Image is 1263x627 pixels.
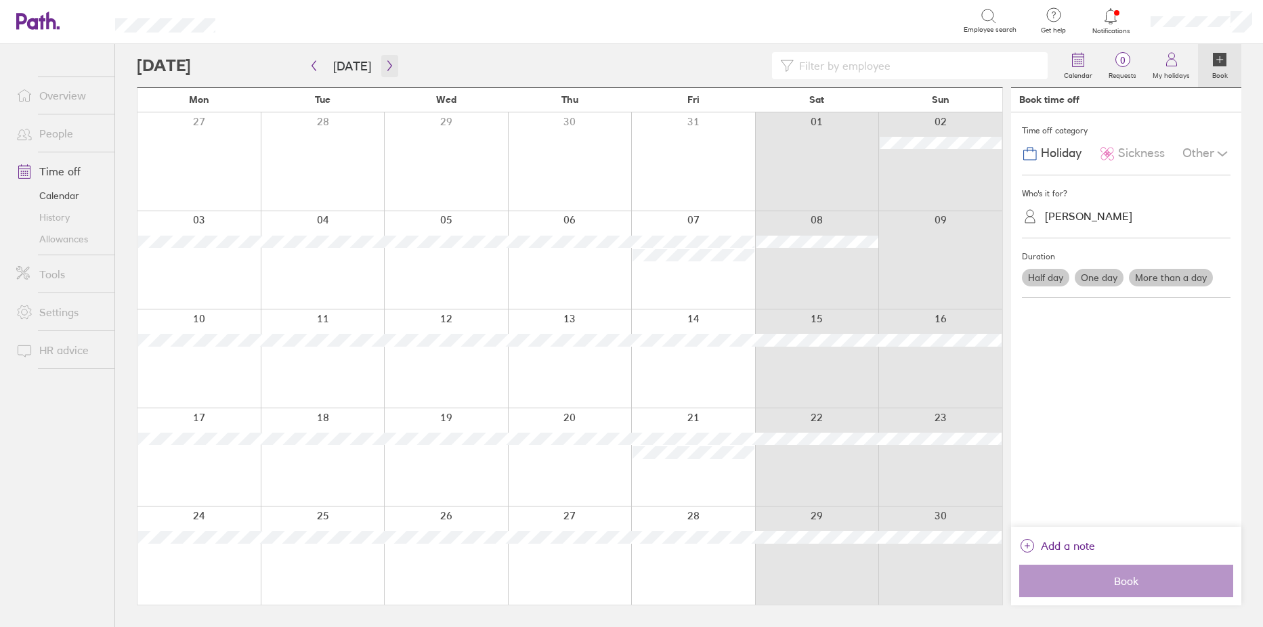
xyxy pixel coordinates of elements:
[794,53,1040,79] input: Filter by employee
[5,82,114,109] a: Overview
[5,337,114,364] a: HR advice
[1022,246,1230,267] div: Duration
[1029,575,1224,587] span: Book
[1041,146,1082,160] span: Holiday
[1089,27,1133,35] span: Notifications
[1089,7,1133,35] a: Notifications
[1204,68,1236,80] label: Book
[1100,68,1144,80] label: Requests
[1045,210,1132,223] div: [PERSON_NAME]
[1100,44,1144,87] a: 0Requests
[687,94,700,105] span: Fri
[1019,565,1233,597] button: Book
[1075,269,1123,286] label: One day
[252,14,286,26] div: Search
[1022,121,1230,141] div: Time off category
[189,94,209,105] span: Mon
[1022,183,1230,204] div: Who's it for?
[561,94,578,105] span: Thu
[315,94,330,105] span: Tue
[1056,68,1100,80] label: Calendar
[1182,141,1230,167] div: Other
[1118,146,1165,160] span: Sickness
[1129,269,1213,286] label: More than a day
[5,158,114,185] a: Time off
[5,185,114,207] a: Calendar
[1144,68,1198,80] label: My holidays
[1198,44,1241,87] a: Book
[322,55,382,77] button: [DATE]
[1144,44,1198,87] a: My holidays
[5,228,114,250] a: Allowances
[1031,26,1075,35] span: Get help
[1019,535,1095,557] button: Add a note
[5,120,114,147] a: People
[964,26,1016,34] span: Employee search
[1041,535,1095,557] span: Add a note
[436,94,456,105] span: Wed
[5,261,114,288] a: Tools
[1056,44,1100,87] a: Calendar
[1022,269,1069,286] label: Half day
[1019,94,1079,105] div: Book time off
[5,207,114,228] a: History
[932,94,949,105] span: Sun
[1100,55,1144,66] span: 0
[5,299,114,326] a: Settings
[809,94,824,105] span: Sat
